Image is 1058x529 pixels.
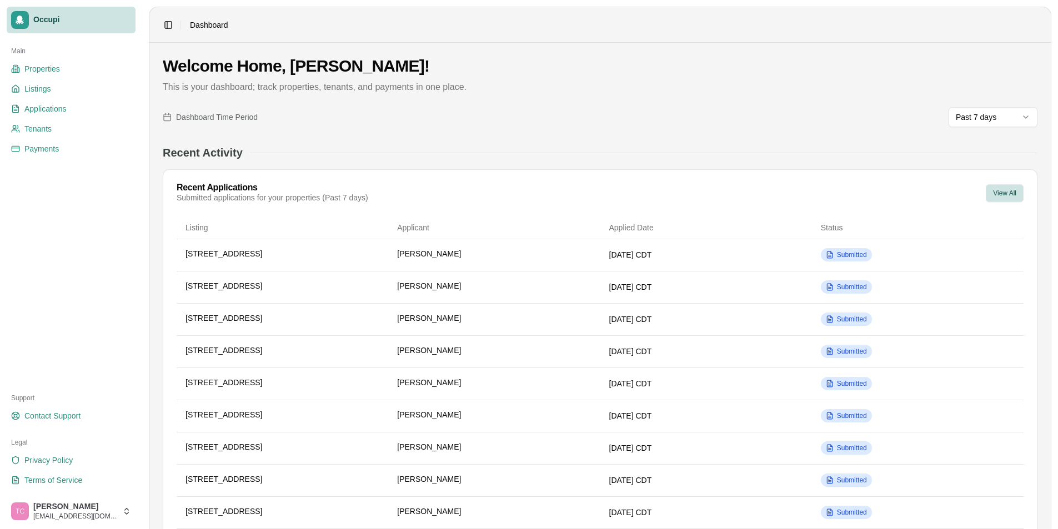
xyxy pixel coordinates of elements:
span: [PERSON_NAME] [33,502,118,512]
span: Submitted [837,508,867,517]
span: [PERSON_NAME] [397,441,461,452]
span: Privacy Policy [24,455,73,466]
div: [DATE] CDT [609,249,803,260]
span: [STREET_ADDRESS] [185,473,262,485]
a: Properties [7,60,136,78]
div: Main [7,42,136,60]
span: Tenants [24,123,52,134]
span: [STREET_ADDRESS] [185,345,262,356]
div: [DATE] CDT [609,346,803,357]
div: [DATE] CDT [609,410,803,421]
span: [STREET_ADDRESS] [185,441,262,452]
span: Payments [24,143,59,154]
span: Submitted [837,411,867,420]
span: Submitted [837,250,867,259]
span: [STREET_ADDRESS] [185,248,262,259]
div: [DATE] CDT [609,442,803,454]
span: Status [821,223,843,232]
span: [PERSON_NAME] [397,280,461,291]
span: Submitted [837,379,867,388]
span: [PERSON_NAME] [397,248,461,259]
div: [DATE] CDT [609,378,803,389]
span: [STREET_ADDRESS] [185,280,262,291]
span: Applied Date [609,223,654,232]
div: [DATE] CDT [609,475,803,486]
div: Submitted applications for your properties (Past 7 days) [177,192,368,203]
div: Legal [7,434,136,451]
a: Occupi [7,7,136,33]
span: [STREET_ADDRESS] [185,409,262,420]
span: Listings [24,83,51,94]
a: Privacy Policy [7,451,136,469]
a: Payments [7,140,136,158]
h1: Welcome Home, [PERSON_NAME]! [163,56,1037,76]
span: Contact Support [24,410,81,421]
span: Terms of Service [24,475,82,486]
a: Applications [7,100,136,118]
div: Recent Applications [177,183,368,192]
span: [PERSON_NAME] [397,409,461,420]
span: Listing [185,223,208,232]
button: View All [986,184,1024,202]
span: Submitted [837,347,867,356]
p: This is your dashboard; track properties, tenants, and payments in one place. [163,80,1037,94]
span: Properties [24,63,60,74]
span: [PERSON_NAME] [397,473,461,485]
span: [EMAIL_ADDRESS][DOMAIN_NAME] [33,512,118,521]
span: Applications [24,103,67,114]
span: Submitted [837,283,867,291]
span: [PERSON_NAME] [397,377,461,388]
span: Dashboard Time Period [176,112,258,123]
button: Trudy Childers[PERSON_NAME][EMAIL_ADDRESS][DOMAIN_NAME] [7,498,136,525]
div: [DATE] CDT [609,507,803,518]
nav: breadcrumb [190,19,228,31]
a: Tenants [7,120,136,138]
span: Occupi [33,15,131,25]
span: [STREET_ADDRESS] [185,377,262,388]
div: Support [7,389,136,407]
div: [DATE] CDT [609,281,803,293]
span: [PERSON_NAME] [397,345,461,356]
div: [DATE] CDT [609,314,803,325]
h2: Recent Activity [163,145,243,160]
span: Submitted [837,476,867,485]
a: Listings [7,80,136,98]
span: Dashboard [190,19,228,31]
span: Submitted [837,444,867,452]
span: Submitted [837,315,867,324]
span: Applicant [397,223,429,232]
span: [PERSON_NAME] [397,313,461,324]
span: [STREET_ADDRESS] [185,313,262,324]
a: Terms of Service [7,471,136,489]
a: Contact Support [7,407,136,425]
span: [PERSON_NAME] [397,506,461,517]
img: Trudy Childers [11,502,29,520]
span: [STREET_ADDRESS] [185,506,262,517]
